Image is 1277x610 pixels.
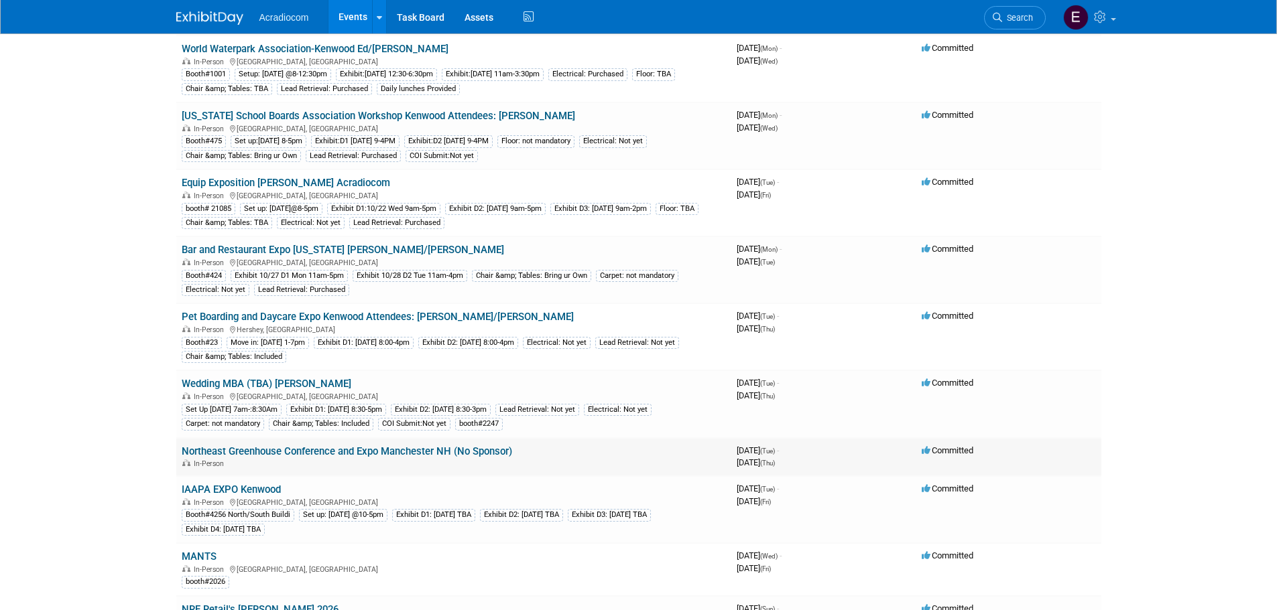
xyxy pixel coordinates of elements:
[182,125,190,131] img: In-Person Event
[286,404,386,416] div: Exhibit D1: [DATE] 8:30-5pm
[182,192,190,198] img: In-Person Event
[737,457,775,467] span: [DATE]
[442,68,544,80] div: Exhibit:[DATE] 11am-3:30pm
[182,58,190,64] img: In-Person Event
[406,150,478,162] div: COI Submit:Not yet
[182,83,272,95] div: Chair &amp; Tables: TBA
[336,68,437,80] div: Exhibit:[DATE] 12:30-6:30pm
[182,378,351,390] a: Wedding MBA (TBA) [PERSON_NAME]
[922,177,973,187] span: Committed
[760,485,775,493] span: (Tue)
[922,311,973,321] span: Committed
[922,483,973,493] span: Committed
[194,498,228,507] span: In-Person
[182,351,286,363] div: Chair &amp; Tables: Included
[760,552,778,560] span: (Wed)
[392,509,475,521] div: Exhibit D1: [DATE] TBA
[277,217,345,229] div: Electrical: Not yet
[1063,5,1089,30] img: Elizabeth Martinez
[777,445,779,455] span: -
[480,509,563,521] div: Exhibit D2: [DATE] TBA
[182,217,272,229] div: Chair &amp; Tables: TBA
[194,192,228,200] span: In-Person
[277,83,372,95] div: Lead Retrieval: Purchased
[760,392,775,400] span: (Thu)
[327,203,440,215] div: Exhibit D1:10/22 Wed 9am-5pm
[269,418,373,430] div: Chair &amp; Tables: Included
[182,404,282,416] div: Set Up [DATE] 7am-:8:30Am
[760,447,775,455] span: (Tue)
[182,258,190,265] img: In-Person Event
[922,43,973,53] span: Committed
[737,244,782,254] span: [DATE]
[182,459,190,466] img: In-Person Event
[737,189,771,200] span: [DATE]
[737,496,771,506] span: [DATE]
[737,123,778,133] span: [DATE]
[1002,13,1033,23] span: Search
[353,270,467,282] div: Exhibit 10/28 D2 Tue 11am-4pm
[737,56,778,66] span: [DATE]
[182,110,575,122] a: [US_STATE] School Boards Association Workshop Kenwood Attendees: [PERSON_NAME]
[760,45,778,52] span: (Mon)
[418,337,518,349] div: Exhibit D2: [DATE] 8:00-4pm
[182,203,235,215] div: booth# 21085
[760,179,775,186] span: (Tue)
[922,550,973,560] span: Committed
[182,390,726,401] div: [GEOGRAPHIC_DATA], [GEOGRAPHIC_DATA]
[737,110,782,120] span: [DATE]
[182,311,574,323] a: Pet Boarding and Daycare Expo Kenwood Attendees: [PERSON_NAME]/[PERSON_NAME]
[760,565,771,573] span: (Fri)
[194,125,228,133] span: In-Person
[922,244,973,254] span: Committed
[760,380,775,387] span: (Tue)
[254,284,349,296] div: Lead Retrieval: Purchased
[182,68,230,80] div: Booth#1001
[523,337,591,349] div: Electrical: Not yet
[760,58,778,65] span: (Wed)
[584,404,652,416] div: Electrical: Not yet
[922,110,973,120] span: Committed
[182,392,190,399] img: In-Person Event
[194,258,228,267] span: In-Person
[984,6,1046,29] a: Search
[595,337,679,349] div: Lead Retrieval: Not yet
[349,217,444,229] div: Lead Retrieval: Purchased
[378,418,450,430] div: COI Submit:Not yet
[922,445,973,455] span: Committed
[182,524,265,536] div: Exhibit D4: [DATE] TBA
[182,189,726,200] div: [GEOGRAPHIC_DATA], [GEOGRAPHIC_DATA]
[737,550,782,560] span: [DATE]
[760,246,778,253] span: (Mon)
[922,378,973,388] span: Committed
[550,203,651,215] div: Exhibit D3: [DATE] 9am-2pm
[760,313,775,320] span: (Tue)
[182,284,249,296] div: Electrical: Not yet
[182,325,190,332] img: In-Person Event
[737,390,775,400] span: [DATE]
[495,404,579,416] div: Lead Retrieval: Not yet
[227,337,309,349] div: Move in: [DATE] 1-7pm
[737,256,775,266] span: [DATE]
[182,509,294,521] div: Booth#4256 North/South Buildi
[182,244,504,256] a: Bar and Restaurant Expo [US_STATE] [PERSON_NAME]/[PERSON_NAME]
[737,445,779,455] span: [DATE]
[194,58,228,66] span: In-Person
[656,203,698,215] div: Floor: TBA
[596,270,678,282] div: Carpet: not mandatory
[780,550,782,560] span: -
[737,378,779,388] span: [DATE]
[311,135,400,147] div: Exhibit:D1 [DATE] 9-4PM
[760,192,771,199] span: (Fri)
[182,150,301,162] div: Chair &amp; Tables: Bring ur Own
[472,270,591,282] div: Chair &amp; Tables: Bring ur Own
[760,459,775,467] span: (Thu)
[182,418,264,430] div: Carpet: not mandatory
[194,565,228,574] span: In-Person
[182,496,726,507] div: [GEOGRAPHIC_DATA], [GEOGRAPHIC_DATA]
[579,135,647,147] div: Electrical: Not yet
[182,123,726,133] div: [GEOGRAPHIC_DATA], [GEOGRAPHIC_DATA]
[760,258,775,266] span: (Tue)
[391,404,491,416] div: Exhibit D2: [DATE] 8:30-3pm
[182,135,226,147] div: Booth#475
